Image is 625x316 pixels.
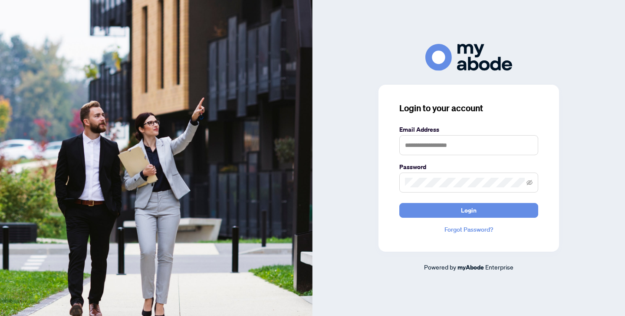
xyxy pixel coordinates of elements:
span: Login [461,203,477,217]
span: eye-invisible [526,180,533,186]
h3: Login to your account [399,102,538,114]
span: Powered by [424,263,456,271]
a: Forgot Password? [399,225,538,234]
span: Enterprise [485,263,513,271]
img: ma-logo [425,44,512,70]
a: myAbode [457,263,484,272]
button: Login [399,203,538,218]
label: Password [399,162,538,172]
label: Email Address [399,125,538,134]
